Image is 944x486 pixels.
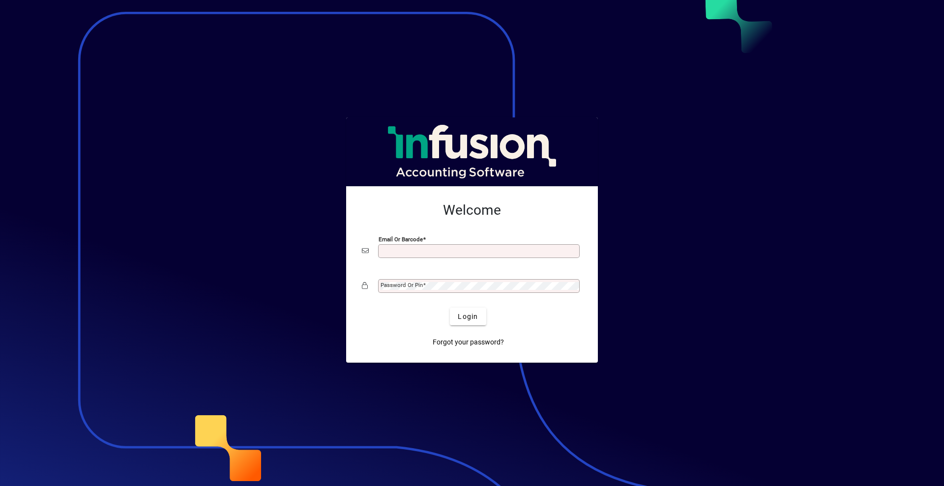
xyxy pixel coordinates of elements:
[450,308,486,325] button: Login
[458,312,478,322] span: Login
[362,202,582,219] h2: Welcome
[433,337,504,347] span: Forgot your password?
[429,333,508,351] a: Forgot your password?
[381,282,423,288] mat-label: Password or Pin
[379,236,423,243] mat-label: Email or Barcode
